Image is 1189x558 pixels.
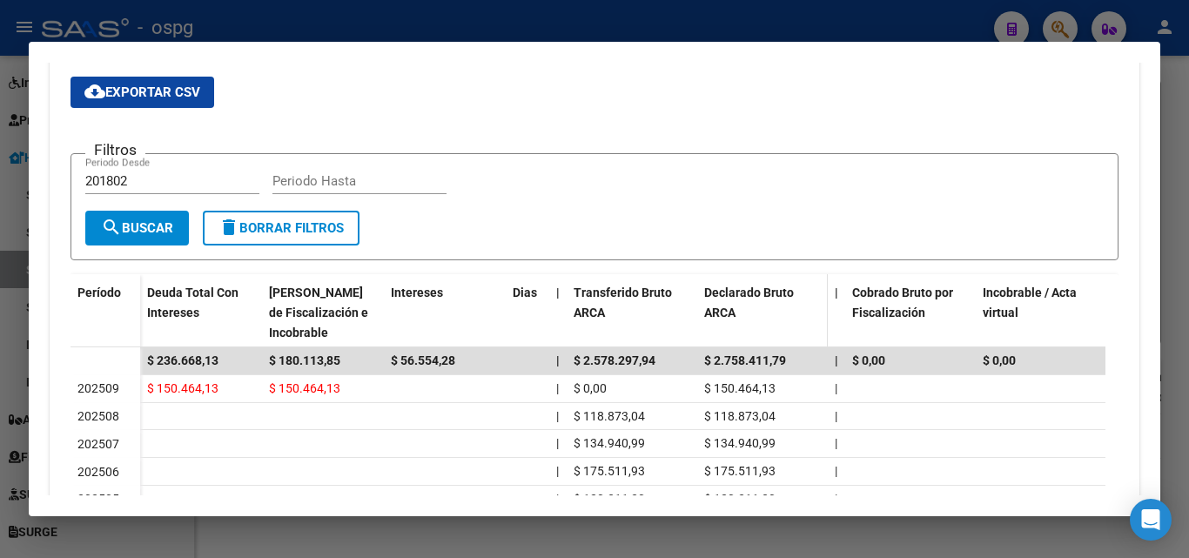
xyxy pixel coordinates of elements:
span: Intereses [391,286,443,299]
span: $ 0,00 [852,353,885,367]
button: Borrar Filtros [203,211,359,245]
span: | [556,353,560,367]
datatable-header-cell: Cobrado Bruto por Fiscalización [845,274,976,351]
span: Deuda Total Con Intereses [147,286,238,319]
span: $ 134.940,99 [704,436,776,450]
span: 202508 [77,409,119,423]
span: Transferido Bruto ARCA [574,286,672,319]
span: 202505 [77,492,119,506]
span: Declarado Bruto ARCA [704,286,794,319]
span: | [556,436,559,450]
span: 202506 [77,465,119,479]
span: Borrar Filtros [218,220,344,236]
span: [PERSON_NAME] de Fiscalización e Incobrable [269,286,368,340]
datatable-header-cell: Dias [506,274,549,351]
span: | [835,464,837,478]
span: $ 2.578.297,94 [574,353,655,367]
datatable-header-cell: Intereses [384,274,506,351]
span: | [835,436,837,450]
span: $ 236.668,13 [147,353,218,367]
span: | [556,492,559,506]
span: $ 180.113,85 [269,353,340,367]
datatable-header-cell: | [549,274,567,351]
span: $ 0,00 [983,353,1016,367]
h3: Filtros [85,140,145,159]
span: $ 2.758.411,79 [704,353,786,367]
mat-icon: cloud_download [84,81,105,102]
span: $ 175.511,93 [704,464,776,478]
span: $ 118.873,04 [704,409,776,423]
span: | [556,464,559,478]
datatable-header-cell: Transferido Bruto ARCA [567,274,697,351]
span: | [835,286,838,299]
div: Open Intercom Messenger [1130,499,1172,541]
span: | [835,409,837,423]
datatable-header-cell: Incobrable / Acta virtual [976,274,1106,351]
span: | [556,286,560,299]
span: $ 56.554,28 [391,353,455,367]
span: Buscar [101,220,173,236]
mat-icon: search [101,217,122,238]
span: $ 150.464,13 [147,381,218,395]
datatable-header-cell: Declarado Bruto ARCA [697,274,828,351]
span: $ 118.873,04 [574,409,645,423]
span: $ 175.511,93 [574,464,645,478]
span: | [556,381,559,395]
button: Exportar CSV [71,77,214,108]
span: Cobrado Bruto por Fiscalización [852,286,953,319]
span: | [835,381,837,395]
span: 202509 [77,381,119,395]
datatable-header-cell: Período [71,274,140,347]
span: 202507 [77,437,119,451]
button: Buscar [85,211,189,245]
span: Dias [513,286,537,299]
span: $ 150.464,13 [269,381,340,395]
span: $ 150.464,13 [704,381,776,395]
span: $ 120.311,30 [574,492,645,506]
span: $ 0,00 [574,381,607,395]
span: Exportar CSV [84,84,200,100]
mat-icon: delete [218,217,239,238]
span: Período [77,286,121,299]
span: | [835,492,837,506]
span: $ 120.311,30 [704,492,776,506]
span: $ 134.940,99 [574,436,645,450]
span: | [835,353,838,367]
datatable-header-cell: | [828,274,845,351]
datatable-header-cell: Deuda Total Con Intereses [140,274,262,351]
span: Incobrable / Acta virtual [983,286,1077,319]
datatable-header-cell: Deuda Bruta Neto de Fiscalización e Incobrable [262,274,384,351]
span: | [556,409,559,423]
